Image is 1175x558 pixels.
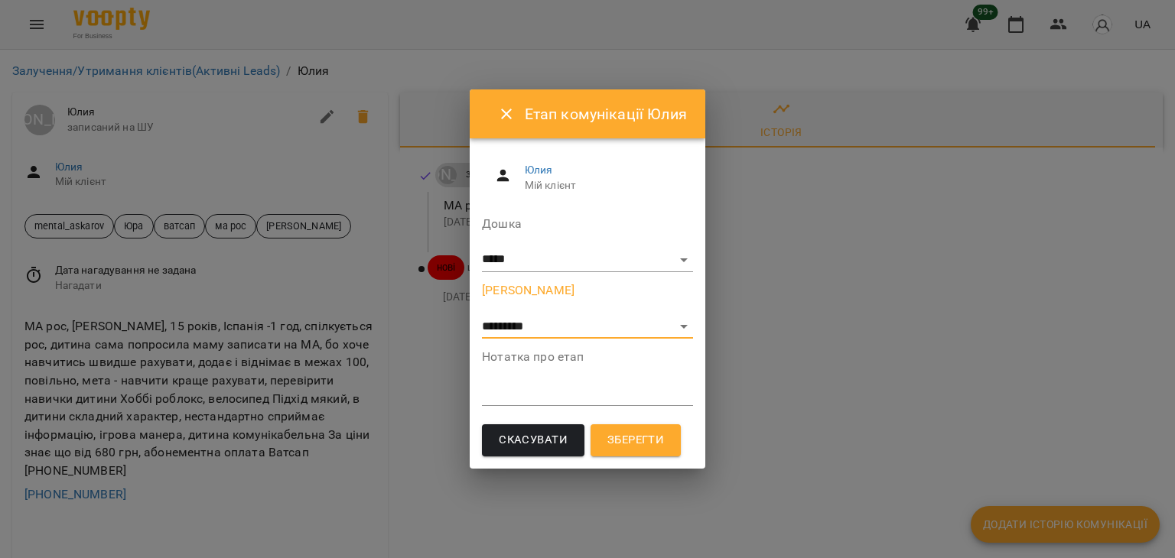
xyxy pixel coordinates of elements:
[482,284,693,297] label: [PERSON_NAME]
[488,96,525,132] button: Close
[525,178,681,193] span: Мій клієнт
[482,218,693,230] label: Дошка
[499,430,568,450] span: Скасувати
[591,424,681,456] button: Зберегти
[525,102,687,126] h6: Етап комунікації Юлия
[607,430,664,450] span: Зберегти
[482,351,693,363] label: Нотатка про етап
[482,424,584,456] button: Скасувати
[525,164,553,176] a: Юлия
